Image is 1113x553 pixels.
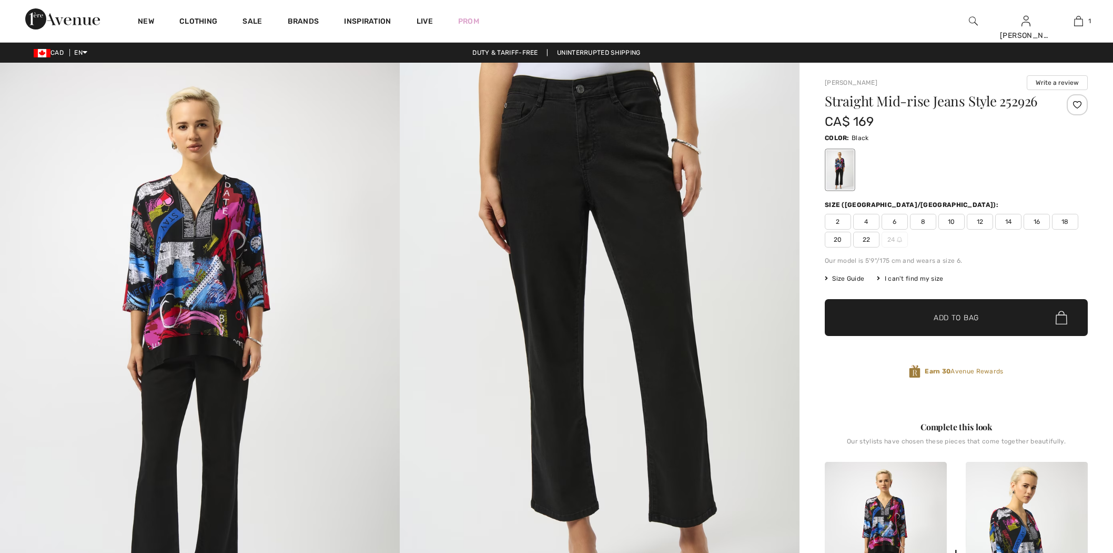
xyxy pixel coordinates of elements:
[1027,75,1088,90] button: Write a review
[34,49,50,57] img: Canadian Dollar
[458,16,479,27] a: Prom
[938,214,965,230] span: 10
[288,17,319,28] a: Brands
[242,17,262,28] a: Sale
[825,438,1088,453] div: Our stylists have chosen these pieces that come together beautifully.
[877,274,943,283] div: I can't find my size
[910,214,936,230] span: 8
[1088,16,1091,26] span: 1
[344,17,391,28] span: Inspiration
[825,94,1044,108] h1: Straight Mid-rise Jeans Style 252926
[1021,15,1030,27] img: My Info
[825,232,851,248] span: 20
[1056,311,1067,324] img: Bag.svg
[1046,474,1102,500] iframe: Opens a widget where you can chat to one of our agents
[34,49,68,56] span: CAD
[417,16,433,27] a: Live
[825,200,1000,210] div: Size ([GEOGRAPHIC_DATA]/[GEOGRAPHIC_DATA]):
[825,299,1088,336] button: Add to Bag
[853,214,879,230] span: 4
[897,237,902,242] img: ring-m.svg
[1021,16,1030,26] a: Sign In
[1052,214,1078,230] span: 18
[995,214,1021,230] span: 14
[1074,15,1083,27] img: My Bag
[138,17,154,28] a: New
[934,312,979,323] span: Add to Bag
[74,49,87,56] span: EN
[969,15,978,27] img: search the website
[825,114,874,129] span: CA$ 169
[25,8,100,29] img: 1ère Avenue
[1000,30,1051,41] div: [PERSON_NAME]
[179,17,217,28] a: Clothing
[967,214,993,230] span: 12
[825,256,1088,265] div: Our model is 5'9"/175 cm and wears a size 6.
[925,367,1003,376] span: Avenue Rewards
[882,232,908,248] span: 24
[853,232,879,248] span: 22
[882,214,908,230] span: 6
[909,364,920,379] img: Avenue Rewards
[825,79,877,86] a: [PERSON_NAME]
[825,214,851,230] span: 2
[852,134,869,142] span: Black
[1024,214,1050,230] span: 16
[1053,15,1104,27] a: 1
[826,150,854,190] div: Black
[825,421,1088,433] div: Complete this look
[825,134,849,142] span: Color:
[925,368,950,375] strong: Earn 30
[825,274,864,283] span: Size Guide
